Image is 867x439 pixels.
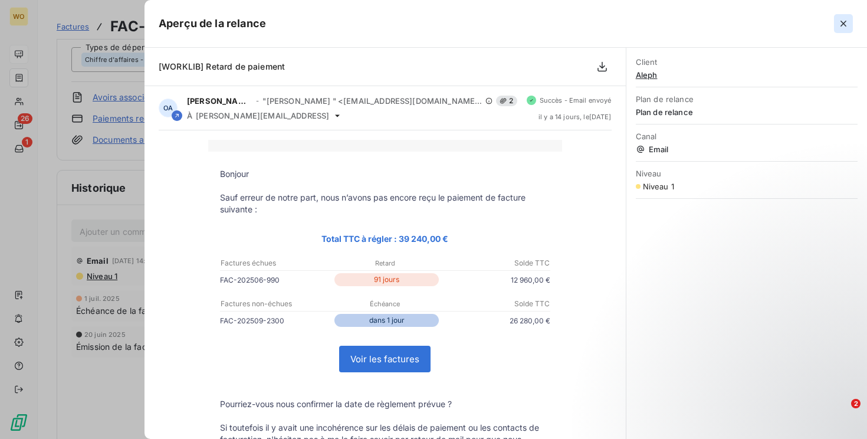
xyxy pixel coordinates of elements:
[631,325,867,407] iframe: Intercom notifications message
[441,274,550,286] p: 12 960,00 €
[221,258,330,268] p: Factures échues
[330,299,439,309] p: Échéance
[220,168,550,180] p: Bonjour
[636,70,858,80] span: Aleph
[827,399,855,427] iframe: Intercom live chat
[220,192,550,215] p: Sauf erreur de notre part, nous n’avons pas encore reçu le paiement de facture suivante :
[159,99,178,117] div: OA
[221,299,330,309] p: Factures non-échues
[334,314,439,327] p: dans 1 jour
[220,274,332,286] p: FAC-202506-990
[262,96,482,106] span: "[PERSON_NAME] " <[EMAIL_ADDRESS][DOMAIN_NAME]>
[636,94,858,104] span: Plan de relance
[540,97,612,104] span: Succès - Email envoyé
[636,57,858,67] span: Client
[636,107,858,117] span: Plan de relance
[441,314,550,327] p: 26 280,00 €
[159,61,285,71] span: [WORKLIB] Retard de paiement
[220,232,550,245] p: Total TTC à régler : 39 240,00 €
[636,145,858,154] span: Email
[496,96,517,106] span: 2
[636,132,858,141] span: Canal
[334,273,439,286] p: 91 jours
[330,258,439,268] p: Retard
[196,111,329,120] span: [PERSON_NAME][EMAIL_ADDRESS]
[220,398,550,410] p: Pourriez-vous nous confirmer la date de règlement prévue ?
[643,182,674,191] span: Niveau 1
[441,258,550,268] p: Solde TTC
[851,399,861,408] span: 2
[187,96,252,106] span: [PERSON_NAME]
[538,113,612,120] span: il y a 14 jours , le [DATE]
[220,314,332,327] p: FAC-202509-2300
[159,15,266,32] h5: Aperçu de la relance
[340,346,430,372] a: Voir les factures
[636,169,858,178] span: Niveau
[441,299,550,309] p: Solde TTC
[187,111,192,120] span: À
[256,97,259,104] span: -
